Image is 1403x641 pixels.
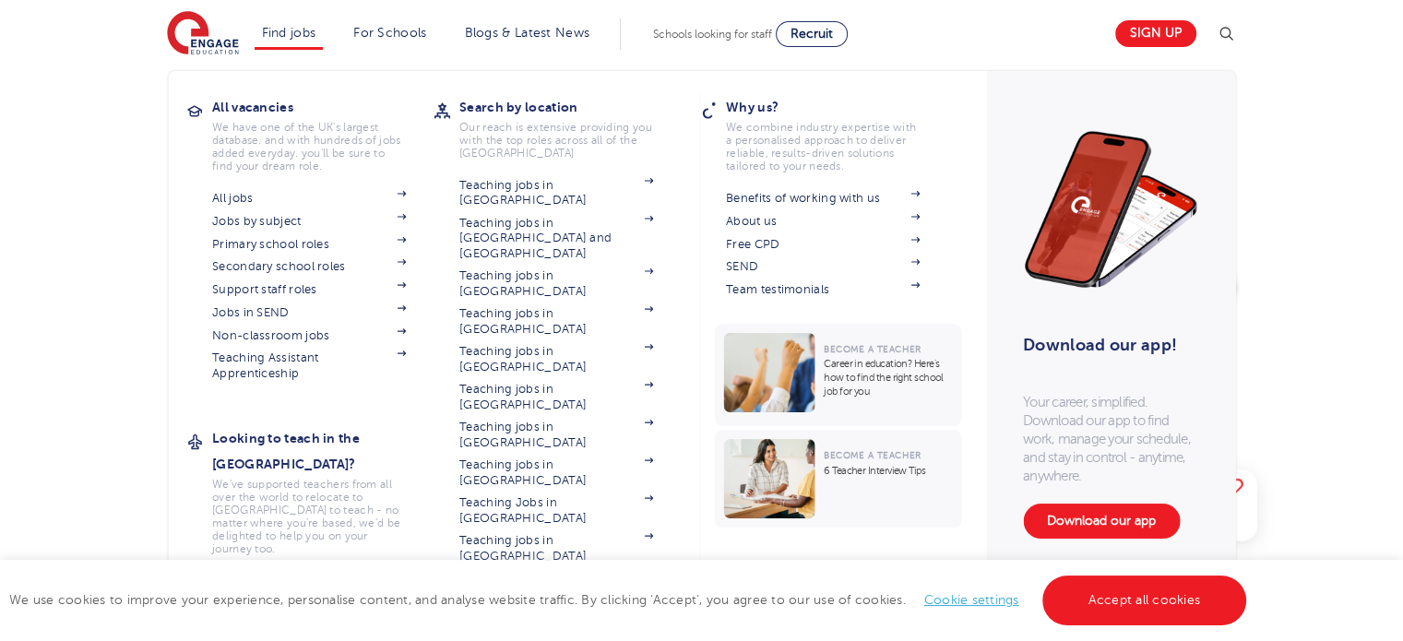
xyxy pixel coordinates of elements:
img: Engage Education [167,11,239,57]
p: Career in education? Here’s how to find the right school job for you [824,357,952,398]
a: All vacanciesWe have one of the UK's largest database. and with hundreds of jobs added everyday. ... [212,94,434,172]
a: Jobs in SEND [212,305,406,320]
a: Teaching jobs in [GEOGRAPHIC_DATA] [459,344,653,374]
h3: All vacancies [212,94,434,120]
a: For Schools [353,26,426,40]
a: Why us?We combine industry expertise with a personalised approach to deliver reliable, results-dr... [726,94,947,172]
a: Teaching jobs in [GEOGRAPHIC_DATA] [459,268,653,299]
a: Become a Teacher6 Teacher Interview Tips [714,430,966,528]
a: Teaching jobs in [GEOGRAPHIC_DATA] and [GEOGRAPHIC_DATA] [459,216,653,261]
p: 6 Teacher Interview Tips [824,464,952,478]
a: Benefits of working with us [726,191,920,206]
a: Download our app [1023,504,1180,539]
p: Our reach is extensive providing you with the top roles across all of the [GEOGRAPHIC_DATA] [459,121,653,160]
a: Sign up [1115,20,1196,47]
a: Primary school roles [212,237,406,252]
a: Teaching Assistant Apprenticeship [212,350,406,381]
p: We combine industry expertise with a personalised approach to deliver reliable, results-driven so... [726,121,920,172]
a: Blogs & Latest News [465,26,590,40]
a: Find jobs [262,26,316,40]
a: Become a TeacherCareer in education? Here’s how to find the right school job for you [714,324,966,426]
h3: Why us? [726,94,947,120]
span: Become a Teacher [824,450,921,460]
a: About us [726,214,920,229]
a: SEND [726,259,920,274]
a: All jobs [212,191,406,206]
span: Become a Teacher [824,344,921,354]
a: Teaching jobs in [GEOGRAPHIC_DATA] [459,420,653,450]
p: We've supported teachers from all over the world to relocate to [GEOGRAPHIC_DATA] to teach - no m... [212,478,406,555]
a: Recruit [776,21,848,47]
span: We use cookies to improve your experience, personalise content, and analyse website traffic. By c... [9,593,1251,607]
a: Search by locationOur reach is extensive providing you with the top roles across all of the [GEOG... [459,94,681,160]
a: Support staff roles [212,282,406,297]
a: Looking to teach in the [GEOGRAPHIC_DATA]?We've supported teachers from all over the world to rel... [212,425,434,555]
span: Recruit [791,27,833,41]
a: Jobs by subject [212,214,406,229]
a: Teaching jobs in [GEOGRAPHIC_DATA] [459,457,653,488]
a: Cookie settings [924,593,1019,607]
a: Accept all cookies [1042,576,1247,625]
a: Non-classroom jobs [212,328,406,343]
a: Teaching jobs in [GEOGRAPHIC_DATA] [459,306,653,337]
p: We have one of the UK's largest database. and with hundreds of jobs added everyday. you'll be sur... [212,121,406,172]
h3: Search by location [459,94,681,120]
a: Teaching Jobs in [GEOGRAPHIC_DATA] [459,495,653,526]
a: Free CPD [726,237,920,252]
a: Teaching jobs in [GEOGRAPHIC_DATA] [459,533,653,564]
a: Team testimonials [726,282,920,297]
a: Teaching jobs in [GEOGRAPHIC_DATA] [459,382,653,412]
h3: Download our app! [1023,325,1190,365]
span: Schools looking for staff [653,28,772,41]
h3: Looking to teach in the [GEOGRAPHIC_DATA]? [212,425,434,477]
a: Teaching jobs in [GEOGRAPHIC_DATA] [459,178,653,208]
p: Your career, simplified. Download our app to find work, manage your schedule, and stay in control... [1023,393,1198,485]
a: Secondary school roles [212,259,406,274]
